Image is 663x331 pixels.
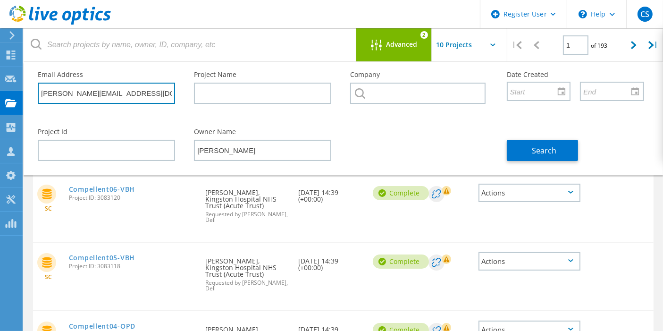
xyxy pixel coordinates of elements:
[45,206,52,212] span: SC
[69,195,196,201] span: Project ID: 3083120
[69,255,135,261] a: Compellent05-VBH
[69,323,135,330] a: Compellent04-OPD
[294,174,368,212] div: [DATE] 14:39 (+00:00)
[507,71,644,78] label: Date Created
[507,140,578,161] button: Search
[201,243,294,301] div: [PERSON_NAME], Kingston Hospital NHS Trust (Acute Trust)
[201,174,294,232] div: [PERSON_NAME], Kingston Hospital NHS Trust (Acute Trust)
[478,252,581,271] div: Actions
[386,41,418,48] span: Advanced
[9,20,111,26] a: Live Optics Dashboard
[194,71,331,78] label: Project Name
[644,28,663,62] div: |
[69,263,196,269] span: Project ID: 3083118
[45,274,52,280] span: SC
[38,128,175,135] label: Project Id
[478,184,581,202] div: Actions
[205,280,289,291] span: Requested by [PERSON_NAME], Dell
[350,71,487,78] label: Company
[38,71,175,78] label: Email Address
[579,10,587,18] svg: \n
[69,186,135,193] a: Compellent06-VBH
[205,212,289,223] span: Requested by [PERSON_NAME], Dell
[532,145,556,156] span: Search
[508,82,563,100] input: Start
[640,10,649,18] span: CS
[373,186,429,200] div: Complete
[24,28,357,61] input: Search projects by name, owner, ID, company, etc
[294,243,368,280] div: [DATE] 14:39 (+00:00)
[373,255,429,269] div: Complete
[581,82,637,100] input: End
[194,128,331,135] label: Owner Name
[591,42,607,50] span: of 193
[507,28,527,62] div: |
